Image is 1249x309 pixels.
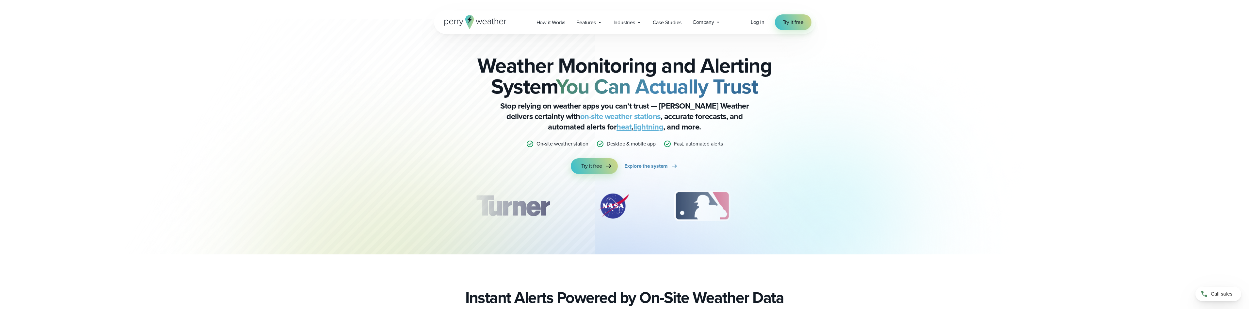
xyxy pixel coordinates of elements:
[467,55,783,97] h2: Weather Monitoring and Alerting System
[653,19,682,26] span: Case Studies
[633,121,664,133] a: lightning
[467,190,783,226] div: slideshow
[614,19,635,26] span: Industries
[581,162,602,170] span: Try it free
[571,158,618,174] a: Try it free
[531,16,571,29] a: How it Works
[536,140,588,148] p: On-site weather station
[465,288,784,307] h2: Instant Alerts Powered by On-Site Weather Data
[768,190,820,222] img: PGA.svg
[576,19,596,26] span: Features
[1211,290,1232,298] span: Call sales
[1195,287,1241,301] a: Call sales
[556,71,758,102] strong: You Can Actually Trust
[624,158,678,174] a: Explore the system
[693,18,714,26] span: Company
[783,18,804,26] span: Try it free
[536,19,566,26] span: How it Works
[647,16,687,29] a: Case Studies
[668,190,737,222] div: 3 of 12
[775,14,811,30] a: Try it free
[624,162,668,170] span: Explore the system
[466,190,559,222] img: Turner-Construction_1.svg
[580,111,661,122] a: on-site weather stations
[591,190,636,222] div: 2 of 12
[768,190,820,222] div: 4 of 12
[494,101,755,132] p: Stop relying on weather apps you can’t trust — [PERSON_NAME] Weather delivers certainty with , ac...
[668,190,737,222] img: MLB.svg
[674,140,723,148] p: Fast, automated alerts
[591,190,636,222] img: NASA.svg
[751,18,764,26] a: Log in
[466,190,559,222] div: 1 of 12
[607,140,656,148] p: Desktop & mobile app
[616,121,632,133] a: heat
